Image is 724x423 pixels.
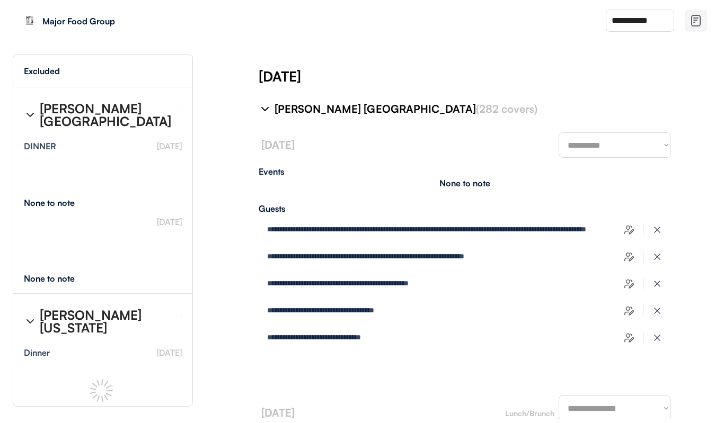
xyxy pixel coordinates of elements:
[624,251,634,262] img: users-edit.svg
[652,305,663,316] img: x-close%20%283%29.svg
[505,409,554,418] font: Lunch/Brunch
[259,167,660,176] div: Events
[652,278,663,289] img: x-close%20%283%29.svg
[624,278,634,289] img: users-edit.svg
[624,224,634,235] img: users-edit.svg
[439,179,490,187] div: None to note
[690,14,702,27] img: file-02.svg
[652,332,663,343] img: x-close%20%283%29.svg
[24,348,50,357] div: Dinner
[261,406,295,419] font: [DATE]
[21,12,38,29] img: Black%20White%20Modern%20Square%20Frame%20Photography%20Logo%20%2810%29.png
[40,102,172,128] div: [PERSON_NAME] [GEOGRAPHIC_DATA]
[259,103,271,115] img: chevron-right%20%281%29.svg
[24,109,37,121] img: chevron-right%20%281%29.svg
[259,204,671,213] div: Guests
[24,274,94,283] div: None to note
[652,251,663,262] img: x-close%20%283%29.svg
[24,199,94,207] div: None to note
[24,67,60,75] div: Excluded
[624,305,634,316] img: users-edit.svg
[157,217,182,227] font: [DATE]
[24,142,56,150] div: DINNER
[275,102,658,116] div: [PERSON_NAME] [GEOGRAPHIC_DATA]
[624,332,634,343] img: users-edit.svg
[40,309,172,334] div: [PERSON_NAME] [US_STATE]
[259,67,724,86] div: [DATE]
[24,315,37,328] img: chevron-right%20%281%29.svg
[261,138,295,151] font: [DATE]
[157,141,182,151] font: [DATE]
[652,224,663,235] img: x-close%20%283%29.svg
[157,347,182,358] font: [DATE]
[476,102,537,115] font: (282 covers)
[42,17,176,25] div: Major Food Group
